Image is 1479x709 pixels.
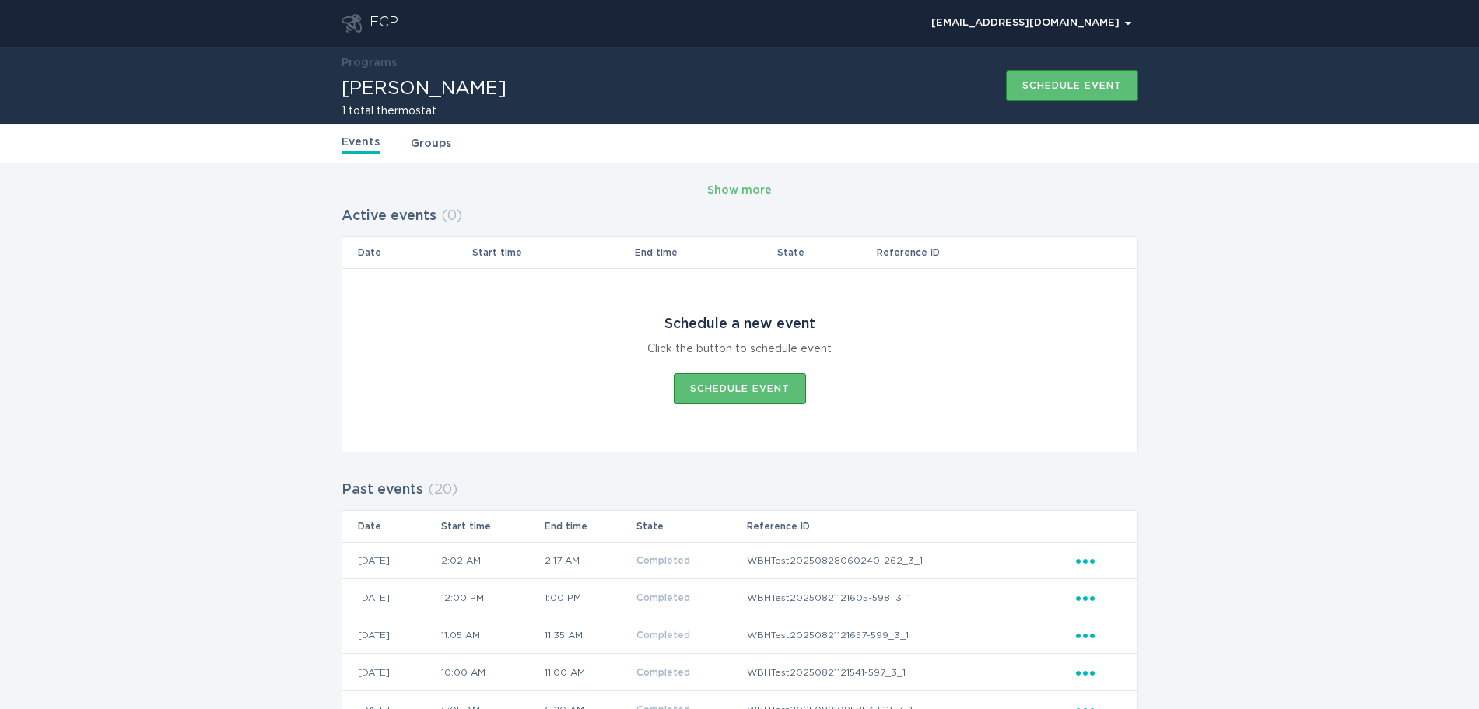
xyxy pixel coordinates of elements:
[931,19,1131,28] div: [EMAIL_ADDRESS][DOMAIN_NAME]
[342,106,506,117] h2: 1 total thermostat
[441,209,462,223] span: ( 0 )
[544,511,636,542] th: End time
[342,476,423,504] h2: Past events
[342,14,362,33] button: Go to dashboard
[342,237,472,268] th: Date
[1006,70,1138,101] button: Schedule event
[342,579,1137,616] tr: 6435b38e7e064d16a49f61d2517a1e4f
[636,593,690,602] span: Completed
[544,616,636,654] td: 11:35 AM
[746,542,1074,579] td: WBHTest20250828060240-262_3_1
[636,511,746,542] th: State
[664,316,815,333] div: Schedule a new event
[370,14,398,33] div: ECP
[342,654,1137,691] tr: d6517d5bf19943aebb0a2bd91f85a963
[746,511,1074,542] th: Reference ID
[342,542,1137,579] tr: ca895d1134ef44dfa743a4969786c30e
[707,179,772,202] button: Show more
[440,542,545,579] td: 2:02 AM
[776,237,876,268] th: State
[1076,552,1122,569] div: Popover menu
[342,616,440,654] td: [DATE]
[746,654,1074,691] td: WBHTest20250821121541-597_3_1
[1076,589,1122,606] div: Popover menu
[636,668,690,677] span: Completed
[411,135,451,152] a: Groups
[440,511,545,542] th: Start time
[342,579,440,616] td: [DATE]
[746,579,1074,616] td: WBHTest20250821121605-598_3_1
[440,616,545,654] td: 11:05 AM
[746,616,1074,654] td: WBHTest20250821121657-599_3_1
[440,654,545,691] td: 10:00 AM
[544,579,636,616] td: 1:00 PM
[440,579,545,616] td: 12:00 PM
[342,237,1137,268] tr: Table Headers
[342,654,440,691] td: [DATE]
[471,237,633,268] th: Start time
[924,12,1138,35] div: Popover menu
[924,12,1138,35] button: Open user account details
[544,542,636,579] td: 2:17 AM
[647,341,832,358] div: Click the button to schedule event
[342,511,1137,542] tr: Table Headers
[342,616,1137,654] tr: ae602b4d6c664764b66b5805315d6de0
[690,384,790,393] div: Schedule event
[342,58,397,68] a: Programs
[342,202,436,230] h2: Active events
[1022,81,1122,90] div: Schedule event
[674,373,806,404] button: Schedule event
[544,654,636,691] td: 11:00 AM
[342,511,440,542] th: Date
[342,134,380,154] a: Events
[342,79,506,98] h1: [PERSON_NAME]
[634,237,776,268] th: End time
[707,182,772,199] div: Show more
[428,483,457,497] span: ( 20 )
[1076,664,1122,681] div: Popover menu
[636,556,690,565] span: Completed
[876,237,1075,268] th: Reference ID
[636,630,690,640] span: Completed
[342,542,440,579] td: [DATE]
[1076,627,1122,644] div: Popover menu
